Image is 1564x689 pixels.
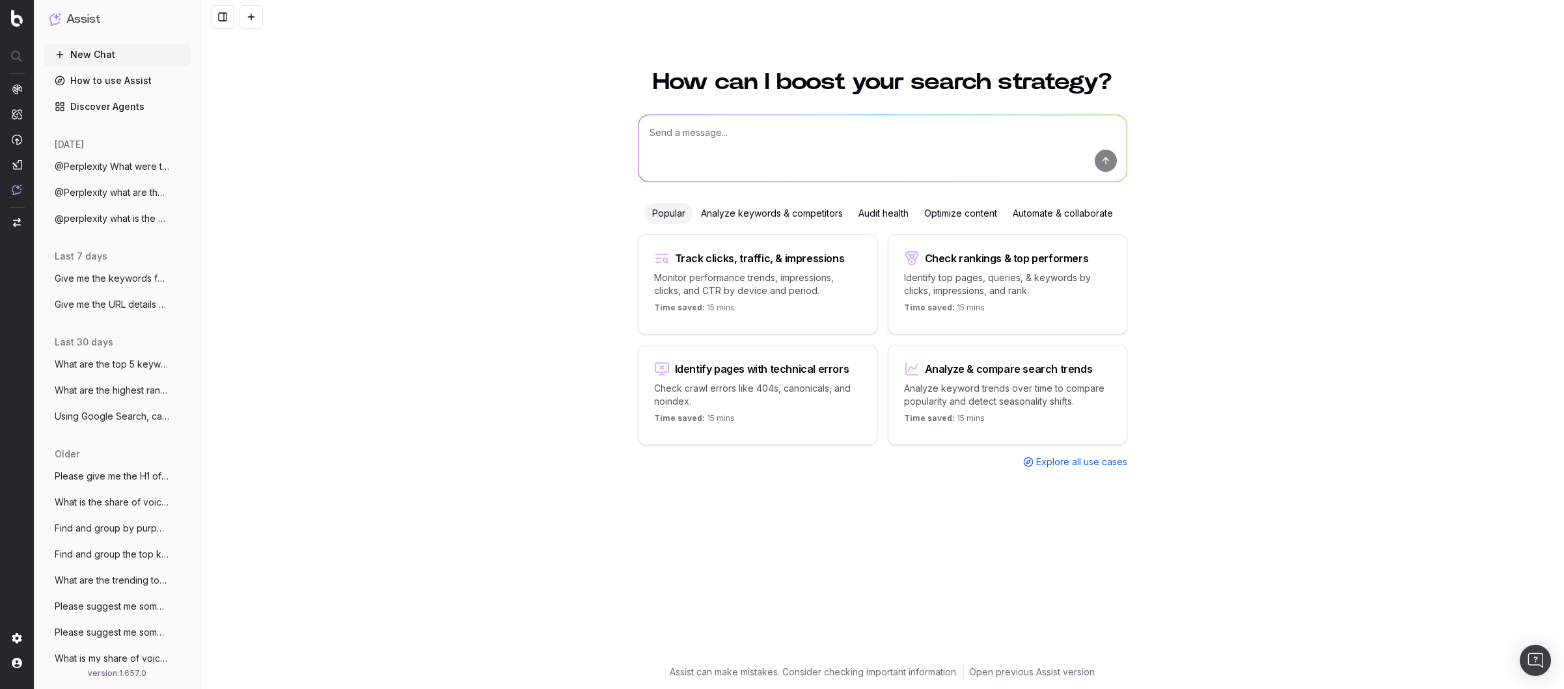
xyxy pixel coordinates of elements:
[49,13,61,25] img: Assist
[55,212,169,225] span: @perplexity what is the best electric to
[55,410,169,423] span: Using Google Search, can you tell me wha
[44,544,190,565] button: Find and group the top keywords for 'buy
[693,203,851,224] div: Analyze keywords & competitors
[49,668,185,679] div: version: 1.657.0
[49,10,185,29] button: Assist
[55,574,169,587] span: What are the trending topics around Leag
[12,159,22,170] img: Studio
[55,600,169,613] span: Please suggest me some keywords for 'Lea
[12,134,22,145] img: Activation
[44,208,190,229] button: @perplexity what is the best electric to
[44,648,190,669] button: What is my share of voice ?
[904,303,955,312] span: Time saved:
[904,382,1111,408] p: Analyze keyword trends over time to compare popularity and detect seasonality shifts.
[654,271,861,297] p: Monitor performance trends, impressions, clicks, and CTR by device and period.
[55,626,169,639] span: Please suggest me some keywords for 'Lea
[44,96,190,117] a: Discover Agents
[1005,203,1121,224] div: Automate & collaborate
[675,253,845,263] div: Track clicks, traffic, & impressions
[654,413,705,423] span: Time saved:
[44,70,190,91] a: How to use Assist
[670,666,958,679] p: Assist can make mistakes. Consider checking important information.
[55,272,169,285] span: Give me the keywords for this URL: https
[12,109,22,120] img: Intelligence
[1520,645,1551,676] div: Open Intercom Messenger
[12,633,22,643] img: Setting
[44,44,190,65] button: New Chat
[904,271,1111,297] p: Identify top pages, queries, & keywords by clicks, impressions, and rank.
[55,160,169,173] span: @Perplexity What were the results of the
[925,364,1093,374] div: Analyze & compare search trends
[55,336,113,349] span: last 30 days
[55,186,169,199] span: @Perplexity what are the trending keywor
[55,138,84,151] span: [DATE]
[44,380,190,401] button: What are the highest ranked keywords for
[44,466,190,487] button: Please give me the H1 of the firt 100 cr
[1036,455,1127,468] span: Explore all use cases
[55,358,169,371] span: What are the top 5 keywords by search vo
[55,384,169,397] span: What are the highest ranked keywords for
[44,596,190,617] button: Please suggest me some keywords for 'Lea
[1023,455,1127,468] a: Explore all use cases
[55,448,79,461] span: older
[11,10,23,27] img: Botify logo
[644,203,693,224] div: Popular
[904,303,985,318] p: 15 mins
[44,406,190,427] button: Using Google Search, can you tell me wha
[44,570,190,591] button: What are the trending topics around Leag
[904,413,955,423] span: Time saved:
[55,250,107,263] span: last 7 days
[12,658,22,668] img: My account
[675,364,849,374] div: Identify pages with technical errors
[44,156,190,177] button: @Perplexity What were the results of the
[55,522,169,535] span: Find and group by purpose the top keywor
[44,518,190,539] button: Find and group by purpose the top keywor
[654,413,735,429] p: 15 mins
[55,470,169,483] span: Please give me the H1 of the firt 100 cr
[44,492,190,513] button: What is the share of voice for my websit
[12,184,22,195] img: Assist
[654,382,861,408] p: Check crawl errors like 404s, canonicals, and noindex.
[654,303,735,318] p: 15 mins
[654,303,705,312] span: Time saved:
[55,652,169,665] span: What is my share of voice ?
[44,182,190,203] button: @Perplexity what are the trending keywor
[916,203,1005,224] div: Optimize content
[13,218,21,227] img: Switch project
[44,268,190,289] button: Give me the keywords for this URL: https
[638,70,1127,94] h1: How can I boost your search strategy?
[969,666,1095,679] a: Open previous Assist version
[44,294,190,315] button: Give me the URL details of [URL]
[925,253,1089,263] div: Check rankings & top performers
[904,413,985,429] p: 15 mins
[851,203,916,224] div: Audit health
[44,354,190,375] button: What are the top 5 keywords by search vo
[55,496,169,509] span: What is the share of voice for my websit
[55,548,169,561] span: Find and group the top keywords for 'buy
[55,298,169,311] span: Give me the URL details of [URL]
[44,622,190,643] button: Please suggest me some keywords for 'Lea
[66,10,100,29] h1: Assist
[12,84,22,94] img: Analytics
